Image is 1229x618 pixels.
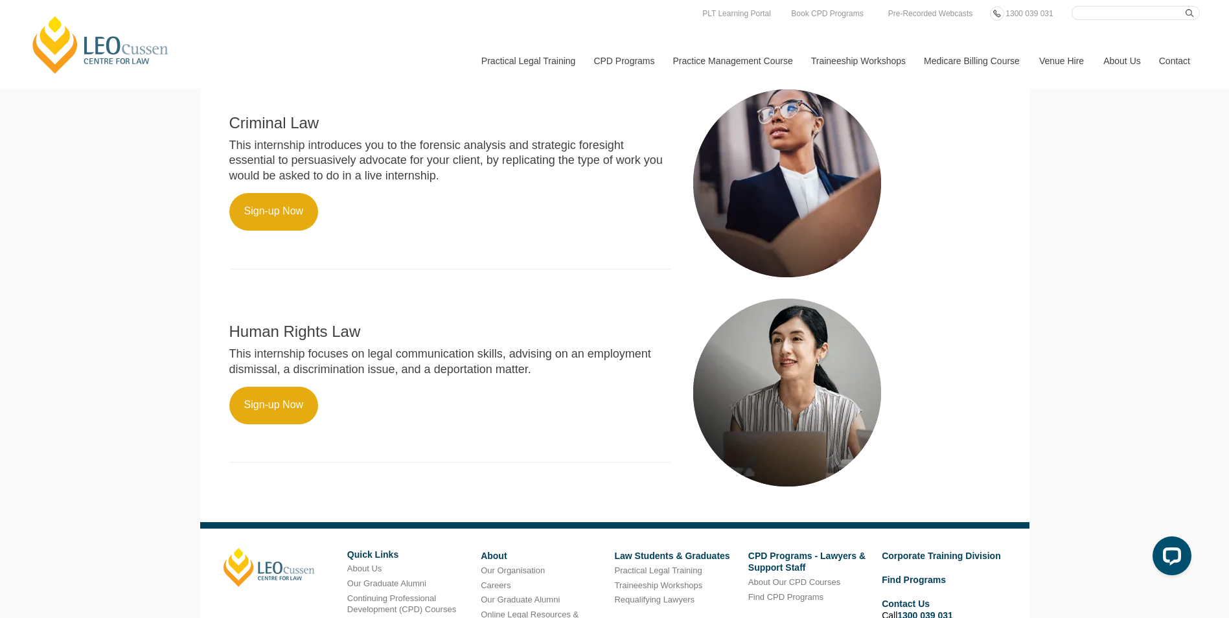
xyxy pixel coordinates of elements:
p: This internship introduces you to the forensic analysis and strategic foresight essential to pers... [229,138,671,183]
a: About Our CPD Courses [748,577,840,587]
a: Continuing Professional Development (CPD) Courses [347,593,456,614]
h6: Quick Links [347,550,471,560]
a: CPD Programs - Lawyers & Support Staff [748,551,866,573]
a: Our Organisation [481,566,545,575]
a: PLT Learning Portal [699,6,774,21]
a: Sign-up Now [229,193,319,231]
iframe: LiveChat chat widget [1142,531,1197,586]
h2: Criminal Law [229,115,671,132]
a: Book CPD Programs [788,6,866,21]
a: Law Students & Graduates [614,551,729,561]
p: This internship focuses on legal communication skills, advising on an employment dismissal, a dis... [229,347,671,377]
a: Contact [1149,33,1200,89]
a: Requalifying Lawyers [614,595,695,604]
a: Traineeship Workshops [801,33,914,89]
a: [PERSON_NAME] Centre for Law [29,14,172,75]
a: Corporate Training Division [882,551,1001,561]
a: Careers [481,580,511,590]
a: Find CPD Programs [748,592,823,602]
a: 1300 039 031 [1002,6,1056,21]
a: Practical Legal Training [614,566,702,575]
h2: Human Rights Law [229,323,671,340]
a: [PERSON_NAME] [224,548,315,587]
a: Contact Us [882,599,930,609]
a: Practical Legal Training [472,33,584,89]
a: Sign-up Now [229,387,319,424]
a: Traineeship Workshops [614,580,702,590]
a: About [481,551,507,561]
a: Find Programs [882,575,946,585]
a: About Us [347,564,382,573]
a: Our Graduate Alumni [347,578,426,588]
a: CPD Programs [584,33,663,89]
a: About Us [1094,33,1149,89]
a: Venue Hire [1029,33,1094,89]
a: Medicare Billing Course [914,33,1029,89]
a: Practice Management Course [663,33,801,89]
a: Pre-Recorded Webcasts [885,6,976,21]
span: 1300 039 031 [1005,9,1053,18]
a: Our Graduate Alumni [481,595,560,604]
